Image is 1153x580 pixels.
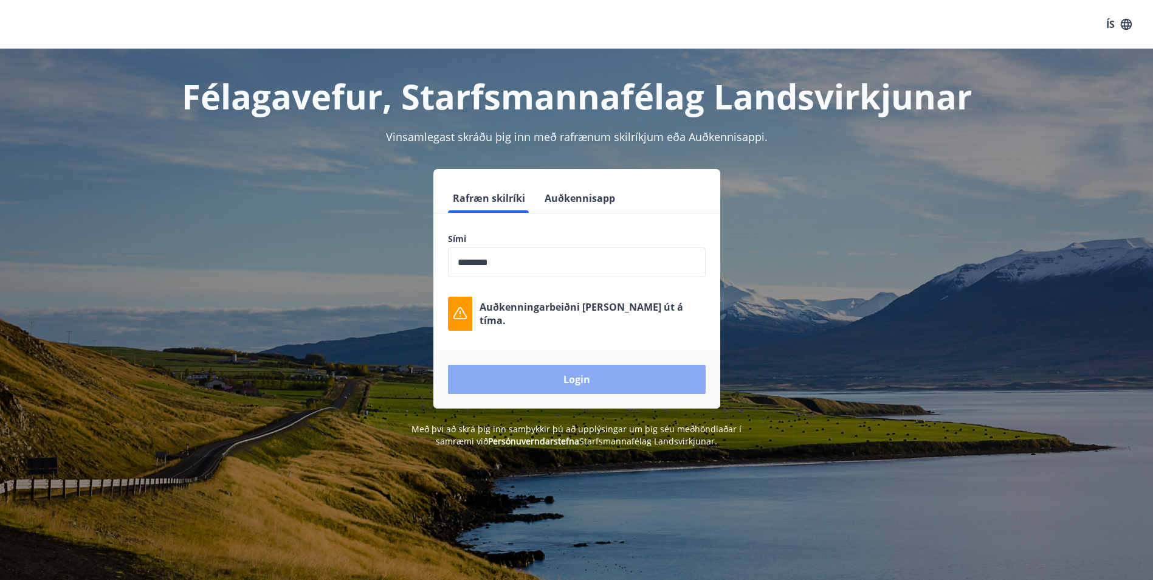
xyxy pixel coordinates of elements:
[154,73,1000,119] h1: Félagavefur, Starfsmannafélag Landsvirkjunar
[448,184,530,213] button: Rafræn skilríki
[448,365,706,394] button: Login
[480,300,706,327] p: Auðkenningarbeiðni [PERSON_NAME] út á tíma.
[488,435,579,447] a: Persónuverndarstefna
[411,423,742,447] span: Með því að skrá þig inn samþykkir þú að upplýsingar um þig séu meðhöndlaðar í samræmi við Starfsm...
[448,233,706,245] label: Sími
[386,129,768,144] span: Vinsamlegast skráðu þig inn með rafrænum skilríkjum eða Auðkennisappi.
[540,184,620,213] button: Auðkennisapp
[1100,13,1138,35] button: ÍS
